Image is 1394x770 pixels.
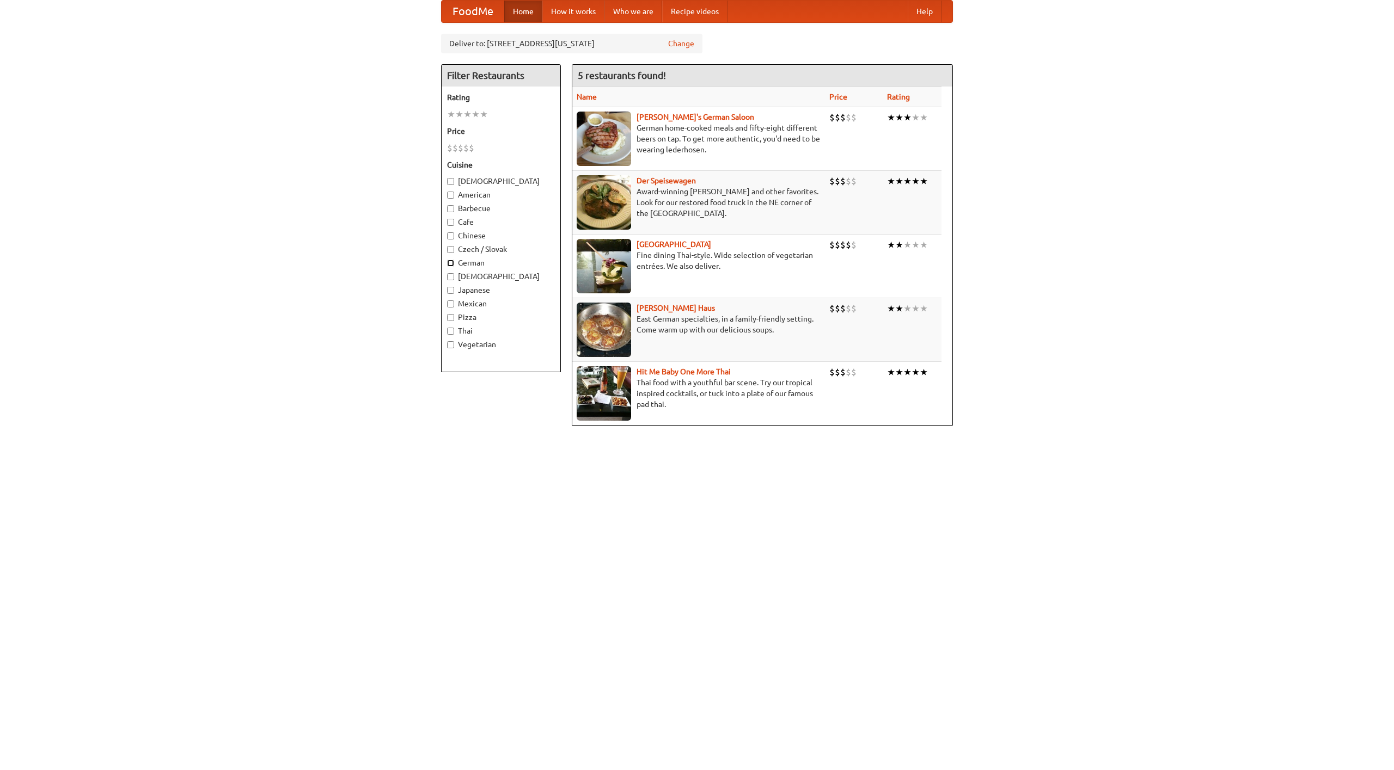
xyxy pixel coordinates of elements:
ng-pluralize: 5 restaurants found! [578,70,666,81]
li: $ [851,239,857,251]
li: ★ [480,108,488,120]
li: ★ [455,108,463,120]
li: $ [829,175,835,187]
li: ★ [920,175,928,187]
input: American [447,192,454,199]
li: $ [846,303,851,315]
li: ★ [887,112,895,124]
li: $ [447,142,453,154]
li: $ [463,142,469,154]
label: German [447,257,555,268]
li: $ [835,303,840,315]
label: Thai [447,325,555,336]
a: FoodMe [442,1,504,22]
input: Cafe [447,219,454,226]
li: $ [851,112,857,124]
li: ★ [912,239,920,251]
li: $ [835,239,840,251]
a: How it works [542,1,604,22]
input: Japanese [447,287,454,294]
a: Home [504,1,542,22]
li: $ [840,239,846,251]
li: $ [829,112,835,124]
h4: Filter Restaurants [442,65,560,87]
img: speisewagen.jpg [577,175,631,230]
li: ★ [472,108,480,120]
li: ★ [920,112,928,124]
a: Der Speisewagen [637,176,696,185]
label: Vegetarian [447,339,555,350]
li: $ [835,112,840,124]
li: $ [840,303,846,315]
label: [DEMOGRAPHIC_DATA] [447,176,555,187]
li: ★ [912,303,920,315]
a: Price [829,93,847,101]
a: Change [668,38,694,49]
li: $ [851,366,857,378]
a: Rating [887,93,910,101]
input: Vegetarian [447,341,454,348]
p: Thai food with a youthful bar scene. Try our tropical inspired cocktails, or tuck into a plate of... [577,377,821,410]
a: [PERSON_NAME] Haus [637,304,715,312]
a: Who we are [604,1,662,22]
p: East German specialties, in a family-friendly setting. Come warm up with our delicious soups. [577,313,821,335]
li: ★ [895,112,903,124]
label: Mexican [447,298,555,309]
li: $ [453,142,458,154]
img: esthers.jpg [577,112,631,166]
li: $ [458,142,463,154]
input: [DEMOGRAPHIC_DATA] [447,178,454,185]
input: [DEMOGRAPHIC_DATA] [447,273,454,280]
label: Barbecue [447,203,555,214]
input: Mexican [447,300,454,307]
label: Chinese [447,230,555,241]
li: $ [840,366,846,378]
li: $ [469,142,474,154]
li: $ [829,239,835,251]
li: $ [851,175,857,187]
li: $ [846,112,851,124]
li: ★ [887,366,895,378]
li: ★ [887,175,895,187]
label: American [447,189,555,200]
li: ★ [903,112,912,124]
a: Name [577,93,597,101]
li: ★ [912,366,920,378]
li: ★ [895,239,903,251]
li: ★ [895,366,903,378]
label: Czech / Slovak [447,244,555,255]
li: ★ [903,239,912,251]
li: ★ [903,175,912,187]
a: [PERSON_NAME]'s German Saloon [637,113,754,121]
h5: Cuisine [447,159,555,170]
li: ★ [887,239,895,251]
label: Japanese [447,285,555,295]
p: Award-winning [PERSON_NAME] and other favorites. Look for our restored food truck in the NE corne... [577,186,821,219]
img: kohlhaus.jpg [577,303,631,357]
li: ★ [903,366,912,378]
a: Recipe videos [662,1,727,22]
li: $ [846,239,851,251]
li: $ [829,303,835,315]
li: ★ [447,108,455,120]
li: $ [840,112,846,124]
a: Help [908,1,941,22]
li: $ [835,175,840,187]
li: ★ [920,239,928,251]
input: Pizza [447,314,454,321]
input: Chinese [447,232,454,239]
input: Barbecue [447,205,454,212]
li: ★ [895,175,903,187]
div: Deliver to: [STREET_ADDRESS][US_STATE] [441,34,702,53]
li: $ [846,366,851,378]
input: Czech / Slovak [447,246,454,253]
p: Fine dining Thai-style. Wide selection of vegetarian entrées. We also deliver. [577,250,821,272]
li: $ [851,303,857,315]
label: Cafe [447,217,555,227]
p: German home-cooked meals and fifty-eight different beers on tap. To get more authentic, you'd nee... [577,122,821,155]
a: Hit Me Baby One More Thai [637,367,731,376]
input: Thai [447,328,454,335]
